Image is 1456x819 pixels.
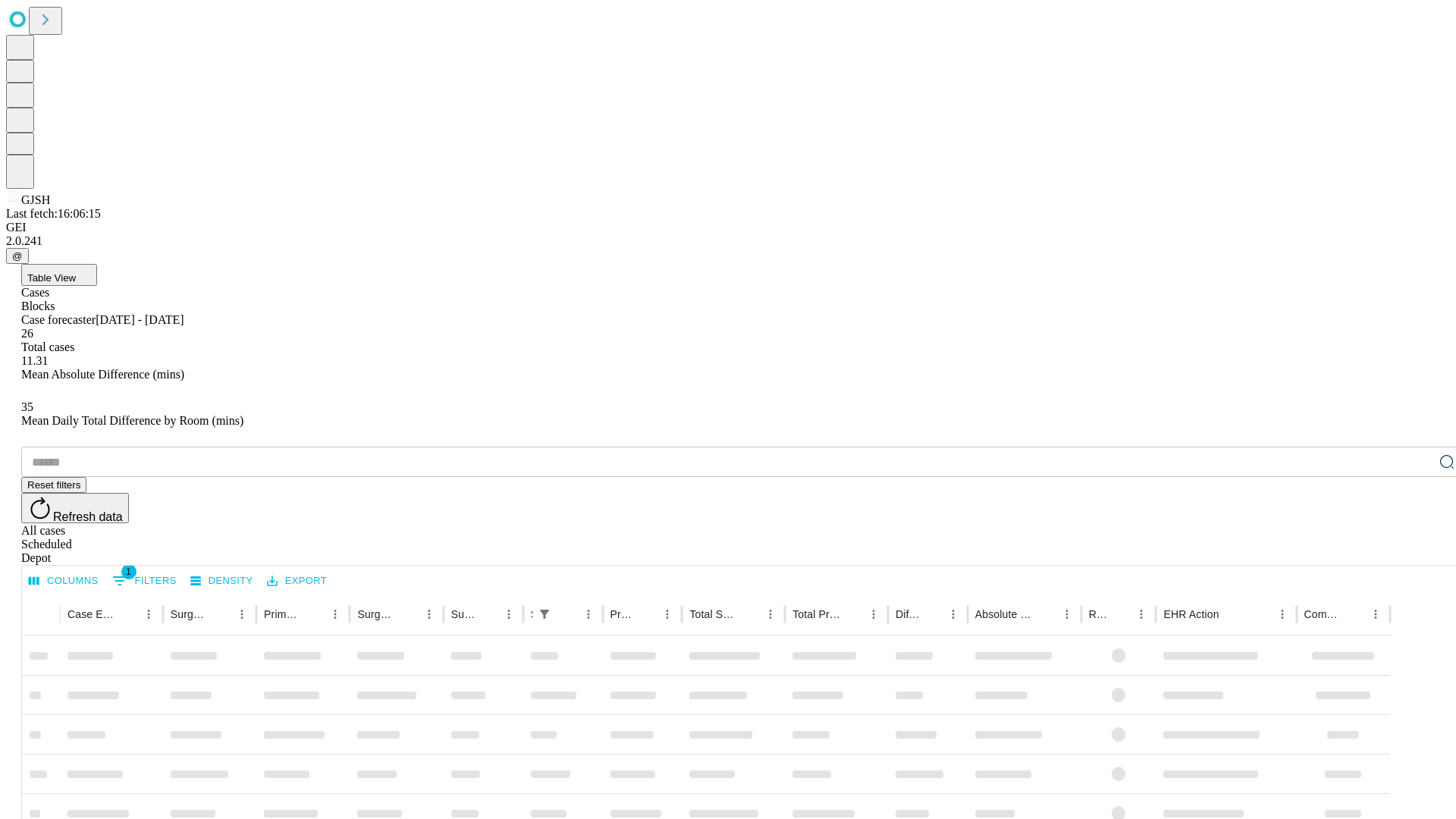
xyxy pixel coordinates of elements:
span: Case forecaster [21,313,96,326]
span: GJSH [21,193,50,206]
button: Show filters [108,569,180,593]
button: Sort [477,604,498,625]
div: Absolute Difference [975,608,1034,620]
div: Scheduled In Room Duration [531,608,532,620]
button: Menu [419,604,440,625]
div: GEI [6,221,1450,234]
div: 1 active filter [534,604,555,625]
div: Total Scheduled Duration [689,608,737,620]
button: @ [6,248,29,264]
span: [DATE] - [DATE] [96,313,184,326]
div: Comments [1304,608,1342,620]
button: Sort [1221,604,1242,625]
div: EHR Action [1163,608,1219,620]
button: Sort [303,604,325,625]
span: Mean Absolute Difference (mins) [21,368,184,381]
button: Sort [1109,604,1131,625]
button: Menu [498,604,519,625]
button: Menu [1056,604,1078,625]
button: Menu [578,604,599,625]
button: Menu [325,604,346,625]
span: Total cases [21,340,74,353]
span: 11.31 [21,354,48,367]
span: Mean Daily Total Difference by Room (mins) [21,414,243,427]
span: Refresh data [53,510,123,523]
span: @ [12,250,23,262]
div: Total Predicted Duration [792,608,840,620]
span: Table View [27,272,76,284]
span: Last fetch: 16:06:15 [6,207,101,220]
button: Sort [921,604,943,625]
div: Resolved in EHR [1089,608,1109,620]
button: Sort [397,604,419,625]
button: Menu [657,604,678,625]
button: Menu [1272,604,1293,625]
button: Refresh data [21,493,129,523]
span: 35 [21,400,33,413]
button: Menu [1365,604,1386,625]
button: Table View [21,264,97,286]
div: Predicted In Room Duration [610,608,635,620]
button: Sort [739,604,760,625]
button: Sort [842,604,863,625]
button: Sort [117,604,138,625]
button: Menu [863,604,884,625]
div: Surgeon Name [171,608,209,620]
button: Sort [1344,604,1365,625]
button: Sort [210,604,231,625]
button: Sort [1035,604,1056,625]
button: Density [187,570,257,593]
span: 26 [21,327,33,340]
button: Sort [635,604,657,625]
button: Export [263,570,331,593]
div: Primary Service [264,608,302,620]
button: Menu [231,604,253,625]
div: Surgery Name [357,608,395,620]
button: Menu [760,604,781,625]
button: Menu [1131,604,1152,625]
span: 1 [121,564,136,579]
span: Reset filters [27,479,80,491]
div: Difference [896,608,920,620]
button: Show filters [534,604,555,625]
button: Reset filters [21,477,86,493]
div: 2.0.241 [6,234,1450,248]
button: Menu [943,604,964,625]
button: Sort [557,604,578,625]
div: Surgery Date [451,608,475,620]
button: Select columns [25,570,102,593]
button: Menu [138,604,159,625]
div: Case Epic Id [67,608,115,620]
